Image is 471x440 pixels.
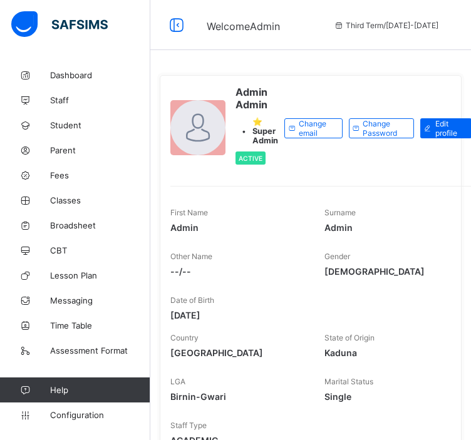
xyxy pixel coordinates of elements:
[324,347,460,358] span: Kaduna
[170,421,207,430] span: Staff Type
[324,391,460,402] span: Single
[11,11,108,38] img: safsims
[324,377,373,386] span: Marital Status
[170,266,306,277] span: --/--
[170,208,208,217] span: First Name
[207,20,280,33] span: Welcome Admin
[324,208,356,217] span: Surname
[50,120,150,130] span: Student
[324,252,350,261] span: Gender
[50,170,150,180] span: Fees
[170,252,212,261] span: Other Name
[333,21,438,30] span: session/term information
[170,377,185,386] span: LGA
[170,222,306,233] span: Admin
[50,410,150,420] span: Configuration
[435,119,462,138] span: Edit profile
[50,270,150,280] span: Lesson Plan
[50,385,150,395] span: Help
[50,195,150,205] span: Classes
[363,119,404,138] span: Change Password
[324,266,460,277] span: [DEMOGRAPHIC_DATA]
[170,295,214,305] span: Date of Birth
[170,333,199,342] span: Country
[50,220,150,230] span: Broadsheet
[50,245,150,255] span: CBT
[50,95,150,105] span: Staff
[324,222,460,233] span: Admin
[50,295,150,305] span: Messaging
[50,70,150,80] span: Dashboard
[235,86,278,111] span: Admin Admin
[170,347,306,358] span: [GEOGRAPHIC_DATA]
[170,310,306,320] span: [DATE]
[299,119,333,138] span: Change email
[50,145,150,155] span: Parent
[235,117,278,145] div: •
[50,345,150,356] span: Assessment Format
[50,320,150,330] span: Time Table
[239,155,262,162] span: Active
[170,391,306,402] span: Birnin-Gwari
[324,333,375,342] span: State of Origin
[252,117,278,145] span: ⭐ Super Admin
